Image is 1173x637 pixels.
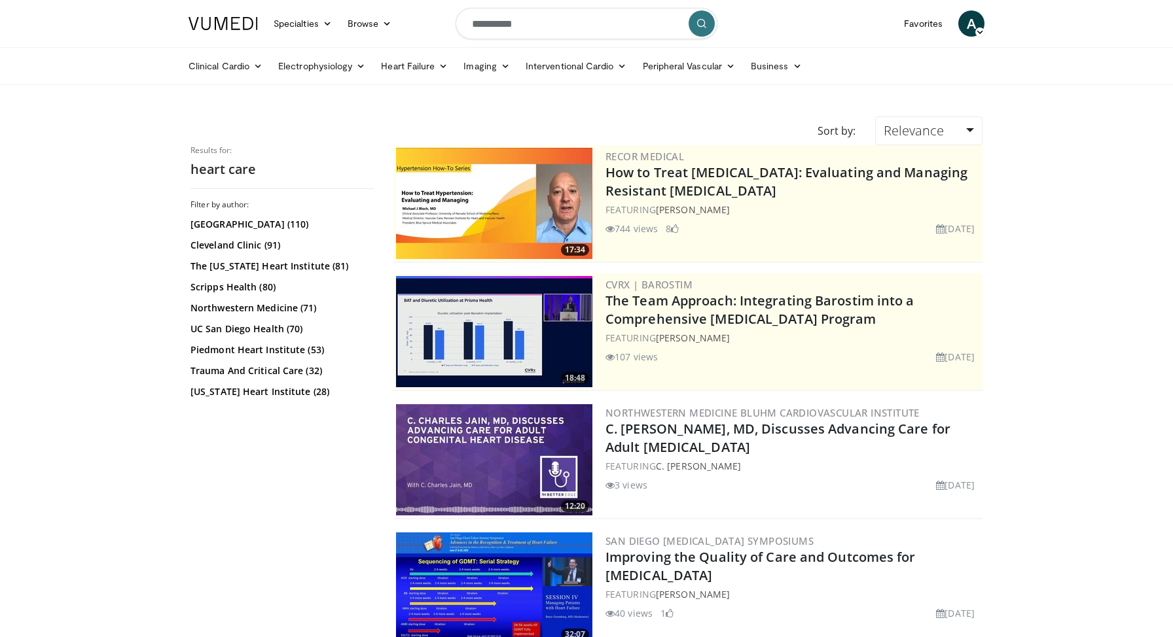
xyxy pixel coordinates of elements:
a: Heart Failure [373,53,456,79]
li: [DATE] [936,606,975,620]
span: 18:48 [561,372,589,384]
a: UC San Diego Health (70) [190,322,370,336]
a: Improving the Quality of Care and Outcomes for [MEDICAL_DATA] [605,548,916,584]
a: [PERSON_NAME] [656,332,730,344]
a: Cleveland Clinic (91) [190,239,370,252]
li: 8 [666,222,679,235]
a: 12:20 [396,404,592,515]
span: 17:34 [561,244,589,256]
a: [US_STATE] Heart Institute (28) [190,385,370,398]
img: VuMedi Logo [189,17,258,30]
a: [GEOGRAPHIC_DATA] (110) [190,218,370,231]
a: How to Treat [MEDICAL_DATA]: Evaluating and Managing Resistant [MEDICAL_DATA] [605,164,967,199]
a: [PERSON_NAME] [656,588,730,600]
a: 17:34 [396,148,592,259]
h3: Filter by author: [190,199,374,210]
div: FEATURING [605,331,980,345]
a: A [958,10,984,37]
li: [DATE] [936,350,975,364]
a: C. [PERSON_NAME] [656,460,742,472]
a: Electrophysiology [270,53,373,79]
span: Relevance [884,122,944,139]
a: The Team Approach: Integrating Barostim into a Comprehensive [MEDICAL_DATA] Program [605,292,914,328]
span: 12:20 [561,500,589,512]
div: FEATURING [605,587,980,601]
a: [PERSON_NAME] [656,203,730,216]
a: Scripps Health (80) [190,281,370,294]
div: Sort by: [808,116,865,145]
p: Results for: [190,145,374,156]
li: [DATE] [936,478,975,492]
a: Recor Medical [605,150,684,163]
a: Imaging [456,53,518,79]
img: 10cbd22e-c1e6-49ff-b90e-4507a8859fc1.jpg.300x170_q85_crop-smart_upscale.jpg [396,148,592,259]
a: Business [743,53,810,79]
h2: heart care [190,161,374,178]
img: dd59f91a-4ef1-43d5-810c-e07b07ee18fc.300x170_q85_crop-smart_upscale.jpg [396,404,592,515]
a: Northwestern Medicine Bluhm Cardiovascular Institute [605,406,920,419]
a: 18:48 [396,276,592,387]
a: Trauma And Critical Care (32) [190,364,370,377]
a: Specialties [266,10,340,37]
a: Favorites [896,10,950,37]
img: 6d264a54-9de4-4e50-92ac-3980a0489eeb.300x170_q85_crop-smart_upscale.jpg [396,276,592,387]
a: CVRx | Barostim [605,278,693,291]
a: The [US_STATE] Heart Institute (81) [190,260,370,273]
a: Interventional Cardio [518,53,635,79]
a: C. [PERSON_NAME], MD, Discusses Advancing Care for Adult [MEDICAL_DATA] [605,420,950,456]
li: 40 views [605,606,653,620]
a: Northwestern Medicine (71) [190,301,370,315]
div: FEATURING [605,203,980,216]
a: San Diego [MEDICAL_DATA] Symposiums [605,534,814,547]
li: 107 views [605,350,658,364]
li: [DATE] [936,222,975,235]
input: Search topics, interventions [456,8,717,39]
a: Relevance [875,116,983,145]
li: 3 views [605,478,647,492]
li: 744 views [605,222,658,235]
div: FEATURING [605,459,980,473]
a: Peripheral Vascular [635,53,743,79]
a: Clinical Cardio [181,53,270,79]
a: Browse [340,10,400,37]
a: Piedmont Heart Institute (53) [190,343,370,356]
li: 1 [660,606,674,620]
